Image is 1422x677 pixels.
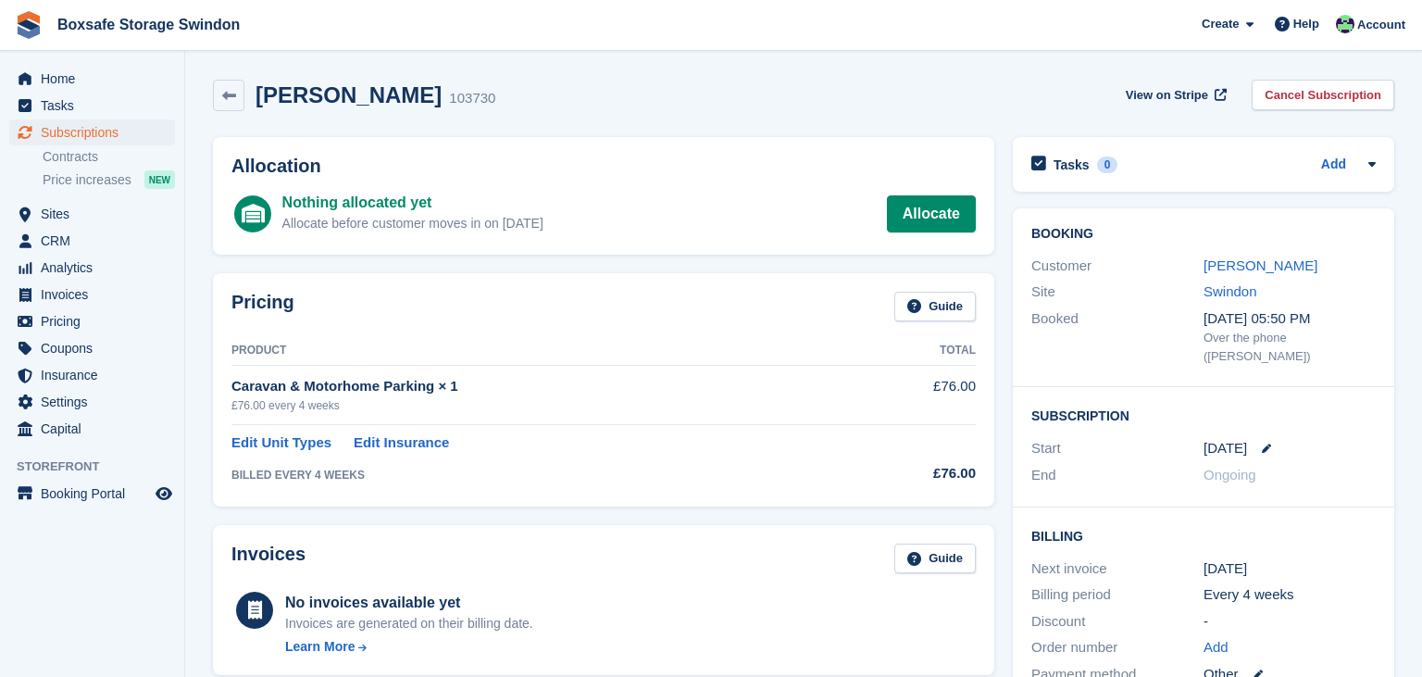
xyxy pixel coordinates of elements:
[17,458,184,476] span: Storefront
[1357,16,1405,34] span: Account
[9,481,175,507] a: menu
[894,544,976,574] a: Guide
[1204,329,1376,365] div: Over the phone ([PERSON_NAME])
[9,66,175,92] a: menu
[1031,256,1204,277] div: Customer
[1118,80,1230,110] a: View on Stripe
[1097,157,1118,173] div: 0
[449,88,495,109] div: 103730
[41,93,152,119] span: Tasks
[1204,257,1317,273] a: [PERSON_NAME]
[1204,558,1376,580] div: [DATE]
[858,366,976,424] td: £76.00
[9,119,175,145] a: menu
[1031,637,1204,658] div: Order number
[231,433,331,454] a: Edit Unit Types
[354,433,449,454] a: Edit Insurance
[153,483,175,505] a: Preview store
[1126,86,1208,105] span: View on Stripe
[41,228,152,254] span: CRM
[887,195,976,232] a: Allocate
[41,119,152,145] span: Subscriptions
[858,336,976,366] th: Total
[1321,155,1346,176] a: Add
[1031,227,1376,242] h2: Booking
[1252,80,1394,110] a: Cancel Subscription
[231,467,858,483] div: BILLED EVERY 4 WEEKS
[41,335,152,361] span: Coupons
[231,376,858,397] div: Caravan & Motorhome Parking × 1
[1204,637,1229,658] a: Add
[43,169,175,190] a: Price increases NEW
[1204,611,1376,633] div: -
[285,614,533,633] div: Invoices are generated on their billing date.
[256,82,442,107] h2: [PERSON_NAME]
[41,362,152,388] span: Insurance
[1031,584,1204,606] div: Billing period
[41,282,152,307] span: Invoices
[231,292,294,322] h2: Pricing
[41,416,152,442] span: Capital
[282,192,543,214] div: Nothing allocated yet
[41,481,152,507] span: Booking Portal
[50,9,247,40] a: Boxsafe Storage Swindon
[41,66,152,92] span: Home
[9,362,175,388] a: menu
[1031,558,1204,580] div: Next invoice
[43,171,131,189] span: Price increases
[1031,465,1204,486] div: End
[231,336,858,366] th: Product
[1204,308,1376,330] div: [DATE] 05:50 PM
[285,637,533,657] a: Learn More
[41,389,152,415] span: Settings
[1031,526,1376,545] h2: Billing
[9,308,175,334] a: menu
[1031,438,1204,459] div: Start
[231,397,858,414] div: £76.00 every 4 weeks
[1293,15,1319,33] span: Help
[1054,157,1090,173] h2: Tasks
[15,11,43,39] img: stora-icon-8386f47178a22dfd0bd8f6a31ec36ba5ce8667c1dd55bd0f319d3a0aa187defe.svg
[9,255,175,281] a: menu
[1336,15,1354,33] img: Kim Virabi
[9,93,175,119] a: menu
[9,201,175,227] a: menu
[231,156,976,177] h2: Allocation
[858,463,976,484] div: £76.00
[144,170,175,189] div: NEW
[285,592,533,614] div: No invoices available yet
[894,292,976,322] a: Guide
[43,148,175,166] a: Contracts
[9,389,175,415] a: menu
[1204,283,1257,299] a: Swindon
[1031,611,1204,633] div: Discount
[1204,584,1376,606] div: Every 4 weeks
[1204,467,1256,483] span: Ongoing
[41,201,152,227] span: Sites
[282,214,543,233] div: Allocate before customer moves in on [DATE]
[9,335,175,361] a: menu
[1031,406,1376,424] h2: Subscription
[41,308,152,334] span: Pricing
[1204,438,1247,459] time: 2025-08-28 00:00:00 UTC
[9,416,175,442] a: menu
[231,544,306,574] h2: Invoices
[9,282,175,307] a: menu
[1202,15,1239,33] span: Create
[1031,308,1204,366] div: Booked
[285,637,355,657] div: Learn More
[9,228,175,254] a: menu
[41,255,152,281] span: Analytics
[1031,282,1204,303] div: Site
